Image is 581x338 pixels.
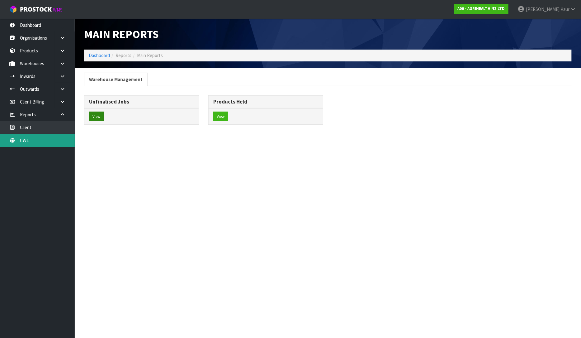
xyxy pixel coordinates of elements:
img: cube-alt.png [9,5,17,13]
span: Main Reports [137,52,163,58]
span: Reports [116,52,131,58]
span: ProStock [20,5,52,13]
span: [PERSON_NAME] [526,6,560,12]
button: View [89,112,104,122]
h3: Products Held [213,99,318,105]
strong: A00 - AGRIHEALTH NZ LTD [458,6,505,11]
span: Kaur [560,6,569,12]
h3: Unfinalised Jobs [89,99,194,105]
a: A00 - AGRIHEALTH NZ LTD [454,4,508,14]
a: Warehouse Management [84,73,148,86]
span: Main Reports [84,27,159,41]
small: WMS [53,7,63,13]
a: Dashboard [89,52,110,58]
button: View [213,112,228,122]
